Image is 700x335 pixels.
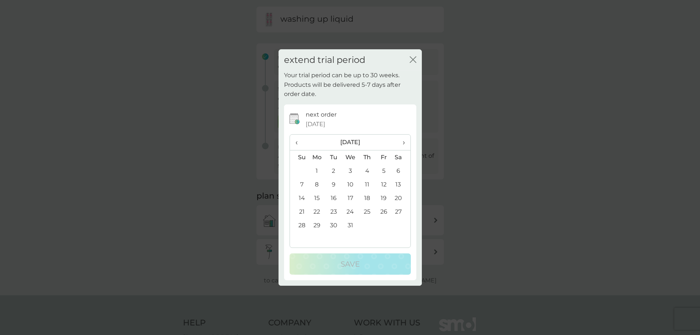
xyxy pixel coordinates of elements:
[290,178,309,191] td: 7
[392,164,410,178] td: 6
[290,205,309,218] td: 21
[309,191,326,205] td: 15
[309,150,326,164] th: Mo
[325,178,342,191] td: 9
[290,253,411,275] button: Save
[342,218,359,232] td: 31
[342,191,359,205] td: 17
[376,150,392,164] th: Fr
[309,164,326,178] td: 1
[397,135,405,150] span: ›
[359,150,375,164] th: Th
[325,218,342,232] td: 30
[306,110,337,120] p: next order
[359,205,375,218] td: 25
[290,191,309,205] td: 14
[376,205,392,218] td: 26
[342,178,359,191] td: 10
[341,258,360,270] p: Save
[376,191,392,205] td: 19
[290,218,309,232] td: 28
[376,178,392,191] td: 12
[309,205,326,218] td: 22
[359,164,375,178] td: 4
[392,191,410,205] td: 20
[410,56,416,64] button: close
[392,150,410,164] th: Sa
[342,164,359,178] td: 3
[342,150,359,164] th: We
[342,205,359,218] td: 24
[376,164,392,178] td: 5
[309,218,326,232] td: 29
[359,178,375,191] td: 11
[290,150,309,164] th: Su
[359,191,375,205] td: 18
[392,178,410,191] td: 13
[325,150,342,164] th: Tu
[284,55,365,65] h2: extend trial period
[392,205,410,218] td: 27
[325,164,342,178] td: 2
[325,191,342,205] td: 16
[309,178,326,191] td: 8
[284,71,416,99] p: Your trial period can be up to 30 weeks. Products will be delivered 5-7 days after order date.
[309,135,392,150] th: [DATE]
[325,205,342,218] td: 23
[295,135,303,150] span: ‹
[306,120,325,129] span: [DATE]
